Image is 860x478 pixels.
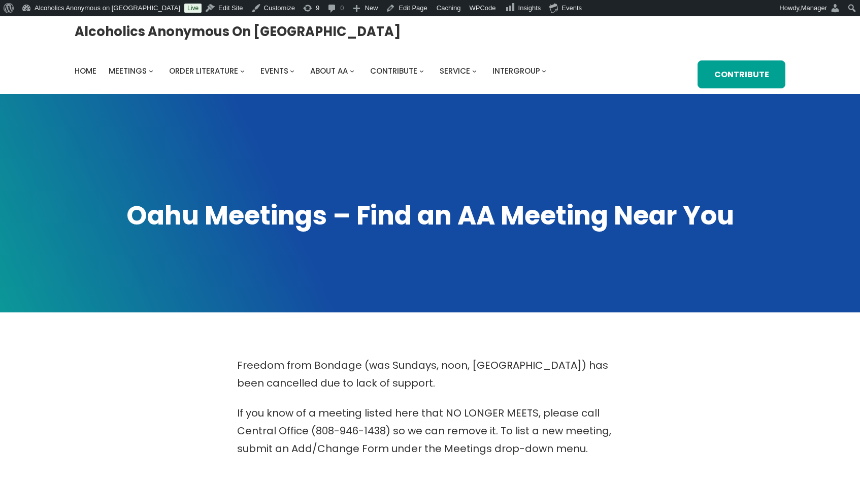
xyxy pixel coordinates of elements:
[518,4,541,12] span: Insights
[440,66,470,76] span: Service
[492,66,540,76] span: Intergroup
[419,69,424,73] button: Contribute submenu
[370,64,417,78] a: Contribute
[472,69,477,73] button: Service submenu
[542,69,546,73] button: Intergroup submenu
[75,64,550,78] nav: Intergroup
[310,64,348,78] a: About AA
[184,4,202,13] a: Live
[801,4,827,12] span: Manager
[698,60,785,88] a: Contribute
[350,69,354,73] button: About AA submenu
[370,66,417,76] span: Contribute
[260,66,288,76] span: Events
[290,69,294,73] button: Events submenu
[75,64,96,78] a: Home
[75,198,785,233] h1: Oahu Meetings – Find an AA Meeting Near You
[240,69,245,73] button: Order Literature submenu
[440,64,470,78] a: Service
[149,69,153,73] button: Meetings submenu
[75,20,401,43] a: Alcoholics Anonymous on [GEOGRAPHIC_DATA]
[260,64,288,78] a: Events
[237,357,623,392] p: Freedom from Bondage (was Sundays, noon, [GEOGRAPHIC_DATA]) has been cancelled due to lack of sup...
[237,404,623,458] p: If you know of a meeting listed here that NO LONGER MEETS, please call Central Office (808-946-14...
[109,64,147,78] a: Meetings
[75,66,96,76] span: Home
[492,64,540,78] a: Intergroup
[109,66,147,76] span: Meetings
[310,66,348,76] span: About AA
[169,66,238,76] span: Order Literature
